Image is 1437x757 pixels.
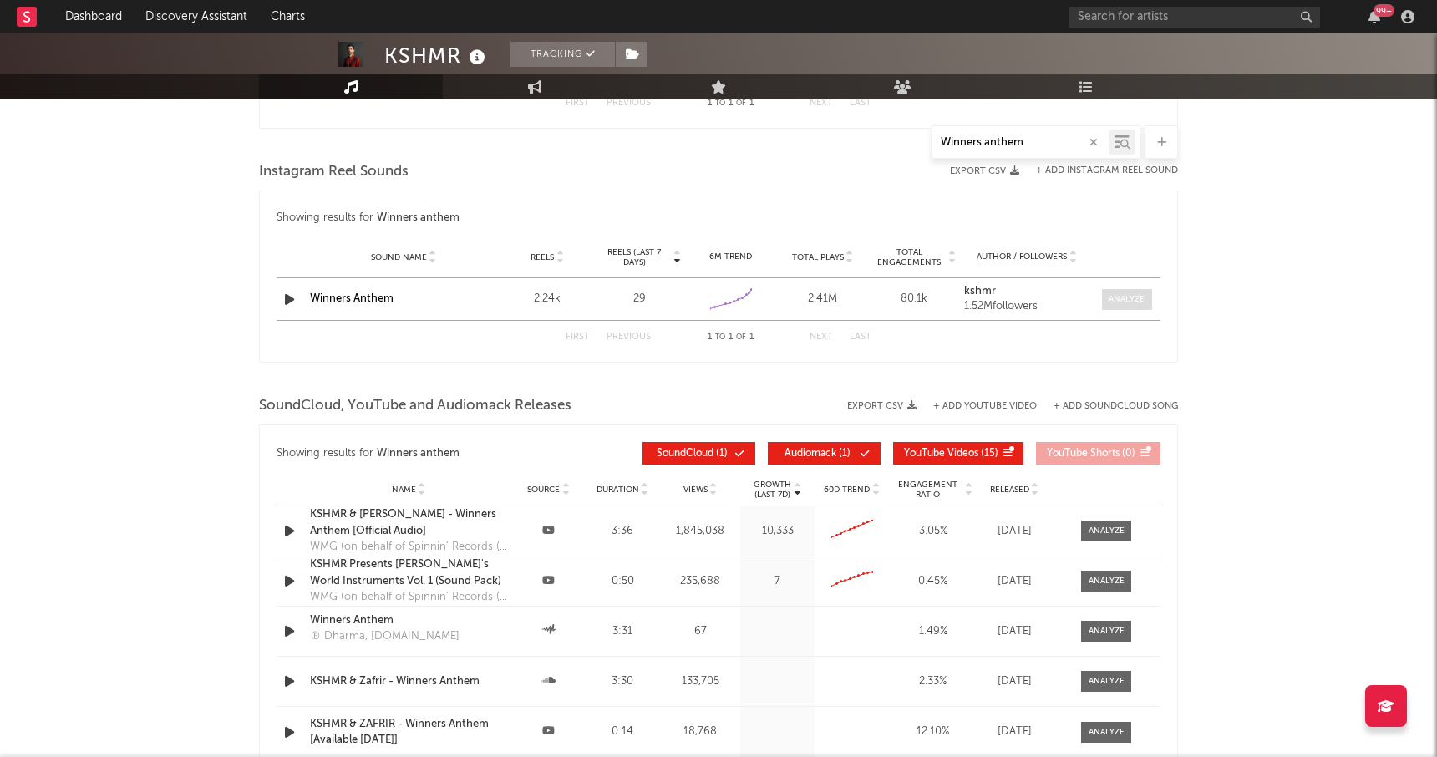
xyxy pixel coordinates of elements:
[371,252,427,262] span: Sound Name
[744,573,810,590] div: 7
[310,673,507,690] a: KSHMR & Zafrir - Winners Anthem
[1019,166,1178,175] div: + Add Instagram Reel Sound
[684,94,776,114] div: 1 1 1
[950,166,1019,176] button: Export CSV
[689,251,773,263] div: 6M Trend
[893,480,962,500] span: Engagement Ratio
[981,623,1048,640] div: [DATE]
[642,442,755,465] button: SoundCloud(1)
[664,673,737,690] div: 133,705
[310,556,507,589] a: KSHMR Presents [PERSON_NAME]'s World Instruments Vol. 1 (Sound Pack)
[277,208,1160,228] div: Showing results for
[893,573,972,590] div: 0.45 %
[1368,10,1380,23] button: 99+
[377,444,460,464] div: Winners anthem
[1054,402,1178,411] button: + Add SoundCloud Song
[981,724,1048,740] div: [DATE]
[597,485,639,495] span: Duration
[310,589,507,606] div: WMG (on behalf of Spinnin' Records (Distribution)); AMRA, LatinAutor, LatinAutorPerf, AMRA BR, an...
[893,523,972,540] div: 3.05 %
[932,136,1109,150] input: Search by song name or URL
[964,301,1089,312] div: 1.52M followers
[977,251,1067,262] span: Author / Followers
[607,333,651,342] button: Previous
[981,573,1048,590] div: [DATE]
[990,485,1029,495] span: Released
[607,99,651,108] button: Previous
[964,286,996,297] strong: kshmr
[893,673,972,690] div: 2.33 %
[981,673,1048,690] div: [DATE]
[590,673,656,690] div: 3:30
[657,449,713,459] span: SoundCloud
[259,162,409,182] span: Instagram Reel Sounds
[1047,449,1120,459] span: YouTube Shorts
[893,623,972,640] div: 1.49 %
[715,99,725,107] span: to
[933,402,1037,411] button: + Add YouTube Video
[590,724,656,740] div: 0:14
[917,402,1037,411] div: + Add YouTube Video
[754,490,791,500] p: (Last 7d)
[847,401,917,411] button: Export CSV
[310,539,507,556] div: WMG (on behalf of Spinnin' Records (Distribution)); AMRA, AMRA BR, and 5 Music Rights Societies
[590,623,656,640] div: 3:31
[683,485,708,495] span: Views
[310,506,507,539] a: KSHMR & [PERSON_NAME] - Winners Anthem [Official Audio]
[981,523,1048,540] div: [DATE]
[810,99,833,108] button: Next
[664,523,737,540] div: 1,845,038
[754,480,791,490] p: Growth
[893,442,1023,465] button: YouTube Videos(15)
[904,449,978,459] span: YouTube Videos
[684,328,776,348] div: 1 1 1
[715,333,725,341] span: to
[1047,449,1135,459] span: ( 0 )
[850,99,871,108] button: Last
[377,208,460,228] div: Winners anthem
[531,252,554,262] span: Reels
[590,523,656,540] div: 3:36
[392,485,416,495] span: Name
[810,333,833,342] button: Next
[310,628,460,645] div: ℗ Dharma, [DOMAIN_NAME]
[893,724,972,740] div: 12.10 %
[824,485,870,495] span: 60D Trend
[1036,442,1160,465] button: YouTube Shorts(0)
[566,99,590,108] button: First
[964,286,1089,297] a: kshmr
[664,724,737,740] div: 18,768
[1036,166,1178,175] button: + Add Instagram Reel Sound
[527,485,560,495] span: Source
[310,612,507,629] div: Winners Anthem
[310,293,394,304] a: Winners Anthem
[781,291,865,307] div: 2.41M
[768,442,881,465] button: Audiomack(1)
[1069,7,1320,28] input: Search for artists
[873,247,947,267] span: Total Engagements
[277,442,642,465] div: Showing results for
[792,252,844,262] span: Total Plays
[850,333,871,342] button: Last
[1374,4,1394,17] div: 99 +
[664,623,737,640] div: 67
[873,291,957,307] div: 80.1k
[744,523,810,540] div: 10,333
[597,291,681,307] div: 29
[505,291,589,307] div: 2.24k
[785,449,836,459] span: Audiomack
[653,449,730,459] span: ( 1 )
[384,42,490,69] div: KSHMR
[590,573,656,590] div: 0:50
[779,449,856,459] span: ( 1 )
[1037,402,1178,411] button: + Add SoundCloud Song
[597,247,671,267] span: Reels (last 7 days)
[736,99,746,107] span: of
[310,716,507,749] a: KSHMR & ZAFRIR - Winners Anthem [Available [DATE]]
[259,396,571,416] span: SoundCloud, YouTube and Audiomack Releases
[904,449,998,459] span: ( 15 )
